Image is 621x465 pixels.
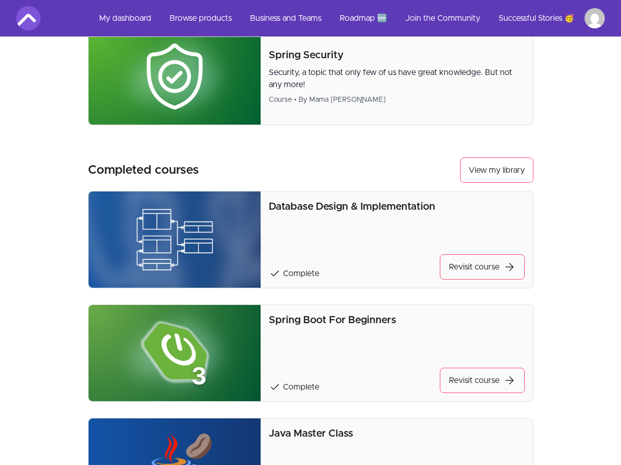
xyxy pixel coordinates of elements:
img: Product image for Spring Boot For Beginners [89,305,261,401]
p: Java Master Class [269,427,524,441]
nav: Main [91,6,605,30]
p: Spring Boot For Beginners [269,313,524,327]
a: Browse products [161,6,240,30]
a: Revisit coursearrow_forward [440,254,525,280]
p: Security, a topic that only few of us have great knowledge. But not any more! [269,66,524,91]
a: Join the Community [397,6,488,30]
a: Revisit coursearrow_forward [440,368,525,393]
a: Product image for Spring SecuritySpring SecuritySecurity, a topic that only few of us have great ... [88,28,533,125]
span: arrow_forward [504,374,516,386]
h3: Completed courses [88,162,199,178]
button: View my library [460,158,533,183]
img: Profile image for Ahmed Burale [585,8,605,28]
span: check [269,267,281,280]
span: Complete [283,383,319,391]
a: Roadmap 🆕 [332,6,395,30]
img: Product image for Database Design & Implementation [89,191,261,288]
img: Product image for Spring Security [89,28,261,125]
span: Complete [283,269,319,278]
span: check [269,381,281,393]
p: Spring Security [269,48,524,62]
div: Course • By Mama [PERSON_NAME] [269,95,524,105]
span: arrow_forward [504,261,516,273]
a: Successful Stories 🥳 [490,6,583,30]
a: Business and Teams [242,6,329,30]
a: My dashboard [91,6,159,30]
p: Database Design & Implementation [269,200,524,214]
img: Amigoscode logo [16,6,40,30]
